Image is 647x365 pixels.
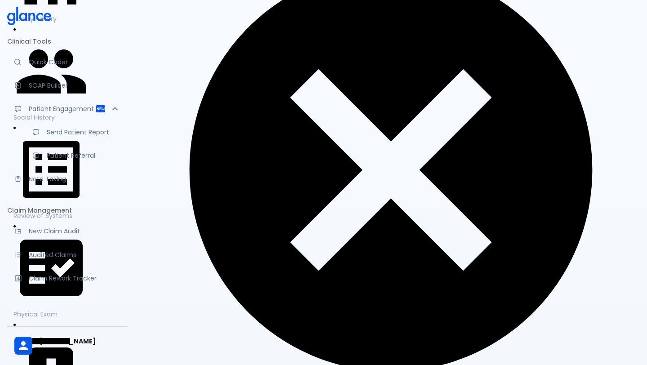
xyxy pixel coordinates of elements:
[47,151,120,160] p: Patient Referral
[7,200,128,221] li: Claim Management
[7,31,128,52] li: Clinical Tools
[7,221,128,241] a: Audit a new claim
[7,268,128,288] a: Monitor progress of claim corrections
[29,227,120,236] p: New Claim Audit
[25,122,128,142] a: Send a patient summary
[7,52,128,72] a: Moramiz: Find ICD10AM codes instantly
[29,58,120,67] p: Quick Coder
[29,250,120,259] p: Audited Claims
[7,245,128,265] a: View audited claims
[7,99,128,119] div: Patient Reports & Referrals
[40,346,120,355] p: Study
[29,104,95,113] p: Patient Engagement
[7,76,128,95] a: Docugen: Compose a clinical documentation in seconds
[7,330,128,361] div: [PERSON_NAME]Study
[7,169,128,189] a: Advanced note-taking
[47,128,120,137] p: Send Patient Report
[7,299,128,320] li: Support
[40,337,120,346] span: [PERSON_NAME]
[29,274,120,283] p: Claim Rework Tracker
[29,81,120,90] p: SOAP Builder
[25,146,128,165] a: Receive patient referrals
[29,174,120,183] p: Note Taking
